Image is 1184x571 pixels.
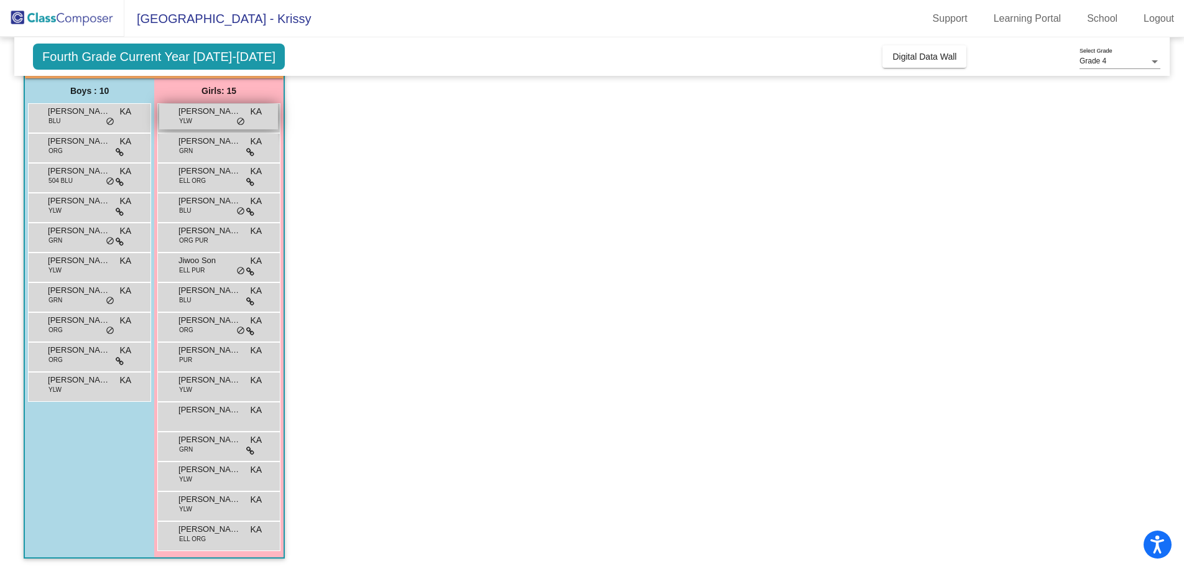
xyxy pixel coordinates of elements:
span: YLW [179,504,192,514]
span: [PERSON_NAME] [178,314,241,327]
span: do_not_disturb_alt [106,117,114,127]
span: KA [119,165,131,178]
span: do_not_disturb_alt [106,326,114,336]
span: [PERSON_NAME] [48,165,110,177]
span: KA [250,254,262,267]
span: [PERSON_NAME] [178,404,241,416]
span: do_not_disturb_alt [236,117,245,127]
div: Girls: 15 [154,78,284,103]
span: KA [119,374,131,387]
span: PUR [179,355,192,364]
span: Grade 4 [1080,57,1106,65]
span: KA [250,434,262,447]
span: [PERSON_NAME] [48,284,110,297]
span: BLU [49,116,60,126]
a: School [1077,9,1127,29]
span: Digital Data Wall [892,52,956,62]
span: KA [119,135,131,148]
span: KA [250,344,262,357]
span: ORG [49,146,63,156]
span: [PERSON_NAME] [178,374,241,386]
span: ORG PUR [179,236,208,245]
span: KA [119,284,131,297]
span: [PERSON_NAME] [178,195,241,207]
span: GRN [49,236,62,245]
span: [PERSON_NAME] [178,493,241,506]
span: [PERSON_NAME] [178,463,241,476]
span: YLW [49,385,62,394]
span: GRN [179,146,193,156]
span: do_not_disturb_alt [236,326,245,336]
span: KA [250,463,262,476]
span: KA [250,314,262,327]
span: ORG [179,325,193,335]
span: Jiwoo Son [178,254,241,267]
span: do_not_disturb_alt [236,266,245,276]
span: Fourth Grade Current Year [DATE]-[DATE] [33,44,285,70]
span: [PERSON_NAME] [178,135,241,147]
span: [PERSON_NAME] [178,284,241,297]
span: YLW [179,385,192,394]
span: 504 BLU [49,176,73,185]
span: [PERSON_NAME] [178,105,241,118]
span: do_not_disturb_alt [106,236,114,246]
span: KA [250,195,262,208]
span: KA [250,493,262,506]
span: KA [250,135,262,148]
span: [PERSON_NAME] [178,165,241,177]
span: [PERSON_NAME] [48,314,110,327]
span: KA [250,225,262,238]
span: ORG [49,325,63,335]
button: Digital Data Wall [882,45,966,68]
span: BLU [179,295,191,305]
span: [PERSON_NAME] [48,225,110,237]
span: KA [119,195,131,208]
span: [PERSON_NAME] [48,344,110,356]
span: KA [250,404,262,417]
span: [PERSON_NAME] [48,374,110,386]
span: do_not_disturb_alt [236,207,245,216]
span: KA [250,165,262,178]
span: YLW [49,266,62,275]
span: KA [119,225,131,238]
span: GRN [179,445,193,454]
span: KA [119,344,131,357]
span: KA [250,284,262,297]
span: KA [250,523,262,536]
span: [PERSON_NAME] [178,344,241,356]
span: KA [119,105,131,118]
span: [PERSON_NAME] [178,523,241,536]
span: GRN [49,295,62,305]
span: ELL PUR [179,266,205,275]
span: [GEOGRAPHIC_DATA] - Krissy [124,9,311,29]
a: Logout [1134,9,1184,29]
span: [PERSON_NAME] [48,105,110,118]
div: Boys : 10 [25,78,154,103]
a: Learning Portal [984,9,1071,29]
span: KA [250,105,262,118]
span: BLU [179,206,191,215]
span: ELL ORG [179,534,206,544]
span: [PERSON_NAME] Nuru [178,434,241,446]
span: KA [119,314,131,327]
a: Support [923,9,978,29]
span: ORG [49,355,63,364]
span: do_not_disturb_alt [106,296,114,306]
span: do_not_disturb_alt [106,177,114,187]
span: KA [250,374,262,387]
span: ELL ORG [179,176,206,185]
span: [PERSON_NAME] [48,195,110,207]
span: YLW [179,116,192,126]
span: [PERSON_NAME] [48,135,110,147]
span: YLW [49,206,62,215]
span: [PERSON_NAME] [178,225,241,237]
span: YLW [179,475,192,484]
span: KA [119,254,131,267]
span: [PERSON_NAME] [48,254,110,267]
